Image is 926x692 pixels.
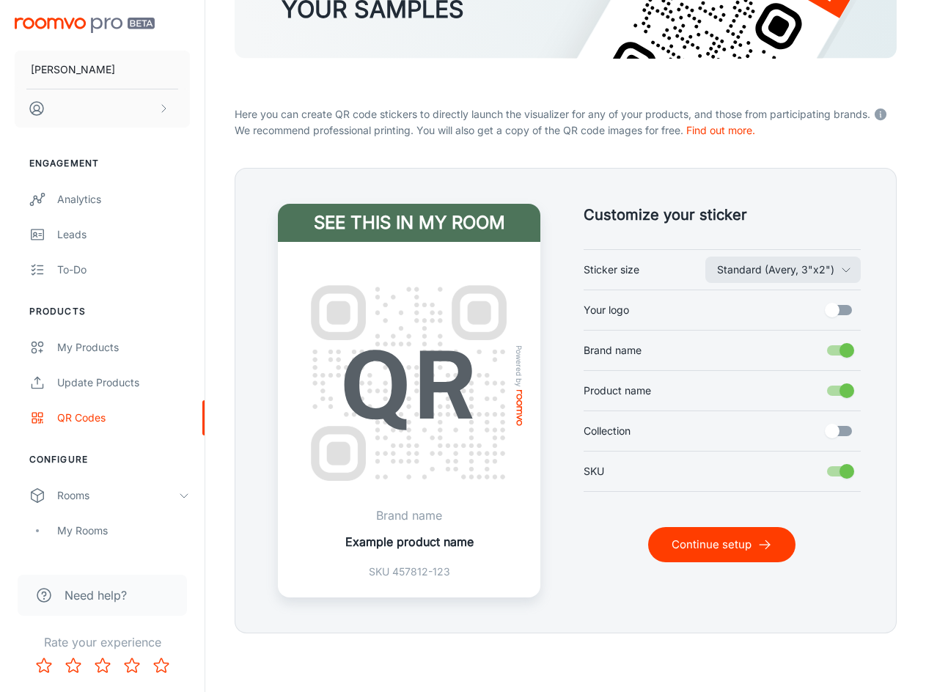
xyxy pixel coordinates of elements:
p: Here you can create QR code stickers to directly launch the visualizer for any of your products, ... [235,103,897,122]
h5: Customize your sticker [584,204,861,226]
p: Rate your experience [12,633,193,651]
span: Your logo [584,302,629,318]
h4: See this in my room [278,204,540,242]
a: Find out more. [686,124,755,136]
p: We recommend professional printing. You will also get a copy of the QR code images for free. [235,122,897,139]
p: [PERSON_NAME] [31,62,115,78]
button: Sticker size [705,257,861,283]
span: Sticker size [584,262,639,278]
p: Brand name [345,507,474,524]
div: To-do [57,262,190,278]
div: My Rooms [57,523,190,539]
button: Rate 5 star [147,651,176,680]
button: Rate 4 star [117,651,147,680]
div: My Products [57,339,190,356]
img: Roomvo PRO Beta [15,18,155,33]
span: Product name [584,383,651,399]
button: Continue setup [648,527,795,562]
div: Leads [57,227,190,243]
button: Rate 2 star [59,651,88,680]
img: roomvo [517,390,523,426]
button: Rate 3 star [88,651,117,680]
div: Rooms [57,487,178,504]
div: Update Products [57,375,190,391]
span: Brand name [584,342,642,358]
span: Collection [584,423,631,439]
p: SKU 457812-123 [345,564,474,580]
div: Analytics [57,191,190,207]
span: Need help? [65,586,127,604]
button: [PERSON_NAME] [15,51,190,89]
span: Powered by [512,345,527,387]
button: Rate 1 star [29,651,59,680]
div: QR Codes [57,410,190,426]
p: Example product name [345,533,474,551]
span: SKU [584,463,604,479]
img: QR Code Example [295,270,523,497]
